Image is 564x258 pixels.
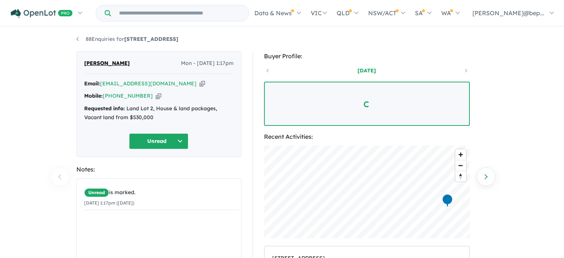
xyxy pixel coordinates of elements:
[442,193,453,207] div: Map marker
[472,9,544,17] span: [PERSON_NAME]@bep...
[264,132,470,142] div: Recent Activities:
[84,92,103,99] strong: Mobile:
[84,104,234,122] div: Land Lot 2, House & land packages, Vacant land from $530,000
[84,188,109,197] span: Unread
[76,35,488,44] nav: breadcrumb
[199,80,205,88] button: Copy
[84,59,130,68] span: [PERSON_NAME]
[100,80,197,87] a: [EMAIL_ADDRESS][DOMAIN_NAME]
[264,146,470,238] canvas: Map
[84,200,134,206] small: [DATE] 1:17pm ([DATE])
[103,92,153,99] a: [PHONE_NUMBER]
[84,80,100,87] strong: Email:
[84,105,125,112] strong: Requested info:
[335,67,398,74] a: [DATE]
[156,92,161,100] button: Copy
[455,171,466,182] button: Reset bearing to north
[76,36,178,42] a: 88Enquiries for[STREET_ADDRESS]
[112,5,247,21] input: Try estate name, suburb, builder or developer
[76,164,241,174] div: Notes:
[455,149,466,160] button: Zoom in
[181,59,234,68] span: Mon - [DATE] 1:17pm
[129,133,188,149] button: Unread
[124,36,178,42] strong: [STREET_ADDRESS]
[455,160,466,171] button: Zoom out
[11,9,73,18] img: Openlot PRO Logo White
[264,51,470,61] div: Buyer Profile:
[84,188,239,197] div: is marked.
